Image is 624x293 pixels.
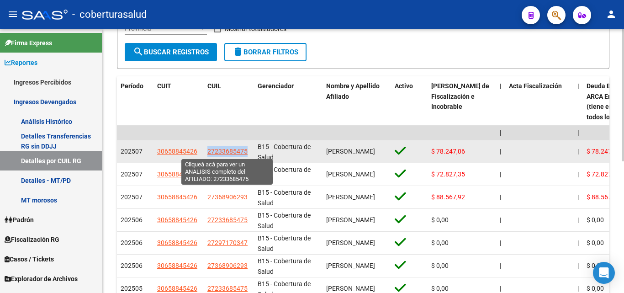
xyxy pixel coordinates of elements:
[509,82,562,90] span: Acta Fiscalización
[500,216,501,224] span: |
[326,148,375,155] span: [PERSON_NAME]
[207,216,248,224] span: 27233685475
[117,76,153,127] datatable-header-cell: Período
[233,48,298,56] span: Borrar Filtros
[587,148,620,155] span: $ 78.247,06
[577,82,579,90] span: |
[207,285,248,292] span: 27233685475
[500,170,501,178] span: |
[505,76,574,127] datatable-header-cell: Acta Fiscalización
[157,216,197,224] span: 30658845426
[500,262,501,269] span: |
[326,170,375,178] span: [PERSON_NAME]
[157,170,197,178] span: 30658845426
[121,262,143,269] span: 202506
[233,46,243,57] mat-icon: delete
[258,234,311,252] span: B15 - Cobertura de Salud
[258,257,311,275] span: B15 - Cobertura de Salud
[121,285,143,292] span: 202505
[207,148,248,155] span: 27233685475
[500,82,502,90] span: |
[577,285,579,292] span: |
[574,76,583,127] datatable-header-cell: |
[157,148,197,155] span: 30658845426
[157,82,171,90] span: CUIT
[121,216,143,224] span: 202506
[207,82,221,90] span: CUIL
[587,285,604,292] span: $ 0,00
[323,76,391,127] datatable-header-cell: Nombre y Apellido Afiliado
[258,166,311,184] span: B15 - Cobertura de Salud
[587,239,604,246] span: $ 0,00
[593,262,615,284] div: Open Intercom Messenger
[587,216,604,224] span: $ 0,00
[258,212,311,229] span: B15 - Cobertura de Salud
[577,170,579,178] span: |
[207,193,248,201] span: 27368906293
[121,170,143,178] span: 202507
[5,215,34,225] span: Padrón
[121,148,143,155] span: 202507
[431,285,449,292] span: $ 0,00
[157,193,197,201] span: 30658845426
[153,76,204,127] datatable-header-cell: CUIT
[5,234,59,245] span: Fiscalización RG
[326,216,375,224] span: [PERSON_NAME]
[431,82,489,111] span: [PERSON_NAME] de Fiscalización e Incobrable
[5,38,52,48] span: Firma Express
[157,239,197,246] span: 30658845426
[577,216,579,224] span: |
[577,239,579,246] span: |
[431,193,465,201] span: $ 88.567,92
[121,82,143,90] span: Período
[125,43,217,61] button: Buscar Registros
[577,148,579,155] span: |
[157,285,197,292] span: 30658845426
[121,239,143,246] span: 202506
[500,148,501,155] span: |
[207,262,248,269] span: 27368906293
[431,262,449,269] span: $ 0,00
[258,143,311,161] span: B15 - Cobertura de Salud
[5,58,37,68] span: Reportes
[326,239,375,246] span: [PERSON_NAME]
[121,193,143,201] span: 202507
[326,285,375,292] span: [PERSON_NAME]
[207,239,248,246] span: 27297170347
[577,129,579,136] span: |
[133,48,209,56] span: Buscar Registros
[72,5,147,25] span: - coberturasalud
[5,274,78,284] span: Explorador de Archivos
[258,189,311,207] span: B15 - Cobertura de Salud
[587,262,604,269] span: $ 0,00
[500,129,502,136] span: |
[207,170,248,178] span: 27297170347
[500,285,501,292] span: |
[133,46,144,57] mat-icon: search
[496,76,505,127] datatable-header-cell: |
[577,193,579,201] span: |
[606,9,617,20] mat-icon: person
[500,193,501,201] span: |
[326,193,375,201] span: [PERSON_NAME]
[431,148,465,155] span: $ 78.247,06
[587,193,620,201] span: $ 88.567,92
[326,262,375,269] span: [PERSON_NAME]
[204,76,254,127] datatable-header-cell: CUIL
[431,239,449,246] span: $ 0,00
[224,43,307,61] button: Borrar Filtros
[326,82,380,100] span: Nombre y Apellido Afiliado
[428,76,496,127] datatable-header-cell: Deuda Bruta Neto de Fiscalización e Incobrable
[7,9,18,20] mat-icon: menu
[254,76,323,127] datatable-header-cell: Gerenciador
[395,82,413,90] span: Activo
[500,239,501,246] span: |
[258,82,294,90] span: Gerenciador
[157,262,197,269] span: 30658845426
[431,170,465,178] span: $ 72.827,35
[391,76,428,127] datatable-header-cell: Activo
[5,254,54,264] span: Casos / Tickets
[587,170,620,178] span: $ 72.827,35
[577,262,579,269] span: |
[431,216,449,224] span: $ 0,00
